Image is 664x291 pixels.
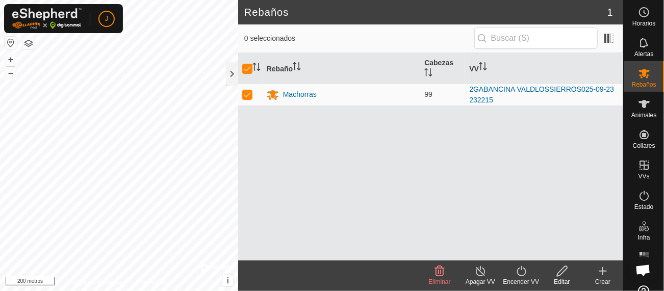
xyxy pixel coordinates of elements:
font: Rebaños [631,81,656,88]
font: VV [469,64,479,72]
font: Apagar VV [466,278,495,285]
font: Contáctenos [137,279,171,286]
font: Política de Privacidad [66,279,125,286]
font: Editar [554,278,570,285]
font: Alertas [634,50,653,58]
img: Logotipo de Gallagher [12,8,82,29]
p-sorticon: Activar para ordenar [293,64,301,72]
font: 1 [607,7,613,18]
font: + [8,54,14,65]
font: Estado [634,203,653,210]
font: Eliminar [428,278,450,285]
button: – [5,67,17,79]
font: 99 [424,90,432,98]
font: – [8,67,13,78]
font: Animales [631,112,656,119]
font: Infra [637,234,650,241]
font: Cabezas [424,59,453,67]
font: Horarios [632,20,655,27]
div: Chat abierto [629,256,657,284]
input: Buscar (S) [474,28,598,49]
font: Encender VV [503,278,540,285]
button: i [222,275,234,286]
a: Contáctenos [137,278,171,287]
button: Restablecer Mapa [5,37,17,49]
font: J [105,14,109,22]
button: + [5,54,17,66]
font: Rebaño [267,64,293,72]
font: Machorras [283,90,317,98]
button: Capas del Mapa [22,37,35,49]
font: 0 seleccionados [244,34,295,42]
p-sorticon: Activar para ordenar [424,70,432,78]
font: Rebaños [244,7,289,18]
a: 2GABANCINA VALDLOSSIERROS025-09-23 232215 [469,85,614,104]
font: i [227,276,229,285]
font: Collares [632,142,655,149]
p-sorticon: Activar para ordenar [479,64,487,72]
a: Política de Privacidad [66,278,125,287]
font: Crear [595,278,610,285]
font: VVs [638,173,649,180]
p-sorticon: Activar para ordenar [252,64,261,72]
